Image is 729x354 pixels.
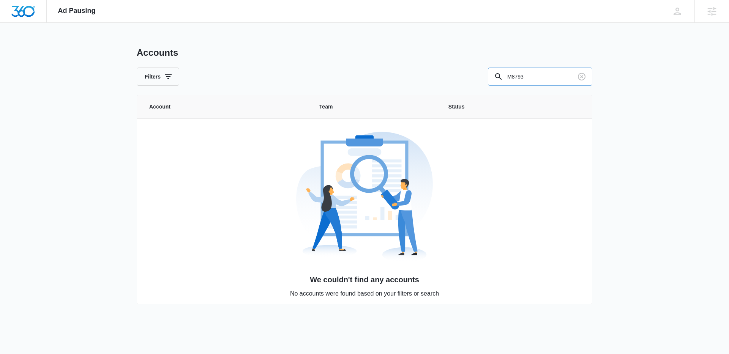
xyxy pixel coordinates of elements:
[448,103,580,111] span: Status
[137,274,592,285] h3: We couldn't find any accounts
[296,128,433,265] img: No Data
[137,68,179,86] button: Filters
[149,103,301,111] span: Account
[576,71,588,83] button: Clear
[58,7,96,15] span: Ad Pausing
[319,103,430,111] span: Team
[137,47,178,58] h1: Accounts
[137,289,592,298] p: No accounts were found based on your filters or search
[488,68,592,86] input: Search By Account Number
